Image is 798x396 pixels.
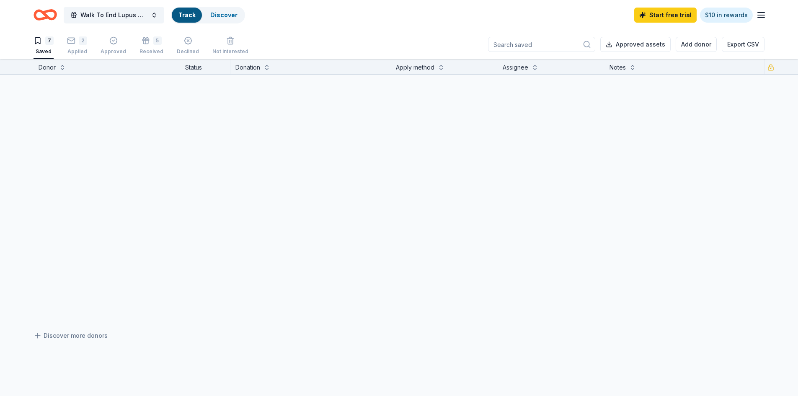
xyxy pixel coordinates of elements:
button: Not interested [212,33,248,59]
button: Approved assets [600,37,671,52]
div: Received [139,48,163,55]
span: Walk To End Lupus Now [US_STATE] [80,10,147,20]
div: Donation [235,62,260,72]
button: Declined [177,33,199,59]
div: Assignee [503,62,528,72]
a: Discover more donors [34,331,108,341]
div: Declined [177,48,199,55]
button: TrackDiscover [171,7,245,23]
button: Add donor [676,37,717,52]
button: 7Saved [34,33,54,59]
div: Notes [609,62,626,72]
div: Approved [101,48,126,55]
div: Apply method [396,62,434,72]
div: Not interested [212,48,248,55]
div: Status [180,59,230,74]
div: Donor [39,62,56,72]
button: Export CSV [722,37,764,52]
a: Start free trial [634,8,697,23]
button: 5Received [139,33,163,59]
a: $10 in rewards [700,8,753,23]
div: 5 [153,36,162,45]
div: Saved [34,48,54,55]
button: Approved [101,33,126,59]
div: 2 [79,36,87,45]
input: Search saved [488,37,595,52]
button: Walk To End Lupus Now [US_STATE] [64,7,164,23]
a: Home [34,5,57,25]
button: 2Applied [67,33,87,59]
a: Track [178,11,195,18]
div: 7 [45,36,54,45]
div: Applied [67,48,87,55]
a: Discover [210,11,238,18]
